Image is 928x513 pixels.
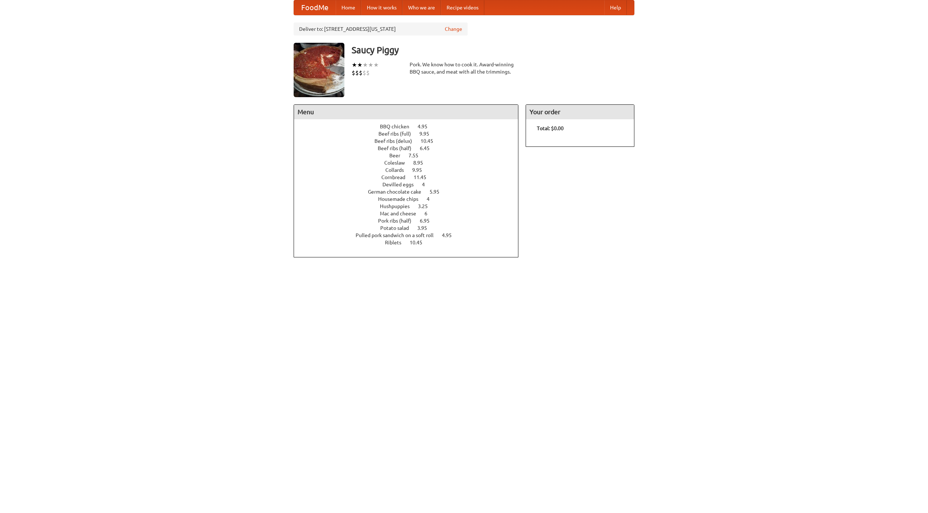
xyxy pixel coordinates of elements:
span: Housemade chips [378,196,426,202]
a: Riblets 10.45 [385,240,436,245]
span: Beef ribs (full) [378,131,418,137]
li: ★ [352,61,357,69]
span: 10.45 [410,240,430,245]
li: $ [352,69,355,77]
span: Collards [385,167,411,173]
a: Hushpuppies 3.25 [380,203,441,209]
li: ★ [373,61,379,69]
a: Help [604,0,627,15]
h3: Saucy Piggy [352,43,634,57]
a: Beef ribs (delux) 10.45 [374,138,447,144]
span: 4.95 [418,124,435,129]
span: 6 [424,211,435,216]
a: Devilled eggs 4 [382,182,438,187]
li: $ [362,69,366,77]
span: 11.45 [414,174,434,180]
span: German chocolate cake [368,189,428,195]
span: Beer [389,153,407,158]
li: $ [366,69,370,77]
h4: Your order [526,105,634,119]
span: Mac and cheese [380,211,423,216]
span: Devilled eggs [382,182,421,187]
span: 5.95 [430,189,447,195]
a: Coleslaw 8.95 [384,160,436,166]
span: 4.95 [442,232,459,238]
span: 3.95 [417,225,434,231]
span: 8.95 [413,160,430,166]
a: Collards 9.95 [385,167,435,173]
a: Housemade chips 4 [378,196,443,202]
div: Deliver to: [STREET_ADDRESS][US_STATE] [294,22,468,36]
span: Cornbread [381,174,413,180]
a: Mac and cheese 6 [380,211,441,216]
a: Home [336,0,361,15]
span: Pulled pork sandwich on a soft roll [356,232,441,238]
span: Hushpuppies [380,203,417,209]
span: 9.95 [419,131,436,137]
a: Who we are [402,0,441,15]
span: 6.45 [420,145,437,151]
a: Pulled pork sandwich on a soft roll 4.95 [356,232,465,238]
li: $ [355,69,359,77]
span: 7.55 [409,153,426,158]
a: German chocolate cake 5.95 [368,189,453,195]
a: BBQ chicken 4.95 [380,124,441,129]
span: 4 [422,182,432,187]
span: Pork ribs (half) [378,218,419,224]
a: Cornbread 11.45 [381,174,440,180]
a: Beef ribs (half) 6.45 [378,145,443,151]
a: How it works [361,0,402,15]
a: FoodMe [294,0,336,15]
h4: Menu [294,105,518,119]
li: $ [359,69,362,77]
a: Change [445,25,462,33]
span: Beef ribs (half) [378,145,419,151]
a: Pork ribs (half) 6.95 [378,218,443,224]
li: ★ [357,61,362,69]
span: 4 [427,196,437,202]
span: Riblets [385,240,409,245]
a: Recipe videos [441,0,484,15]
span: 6.95 [420,218,437,224]
span: Coleslaw [384,160,412,166]
span: BBQ chicken [380,124,417,129]
a: Beef ribs (full) 9.95 [378,131,443,137]
span: 10.45 [420,138,440,144]
span: Beef ribs (delux) [374,138,419,144]
a: Potato salad 3.95 [380,225,440,231]
b: Total: $0.00 [537,125,564,131]
span: 3.25 [418,203,435,209]
div: Pork. We know how to cook it. Award-winning BBQ sauce, and meat with all the trimmings. [410,61,518,75]
a: Beer 7.55 [389,153,432,158]
span: 9.95 [412,167,429,173]
li: ★ [362,61,368,69]
img: angular.jpg [294,43,344,97]
span: Potato salad [380,225,416,231]
li: ★ [368,61,373,69]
